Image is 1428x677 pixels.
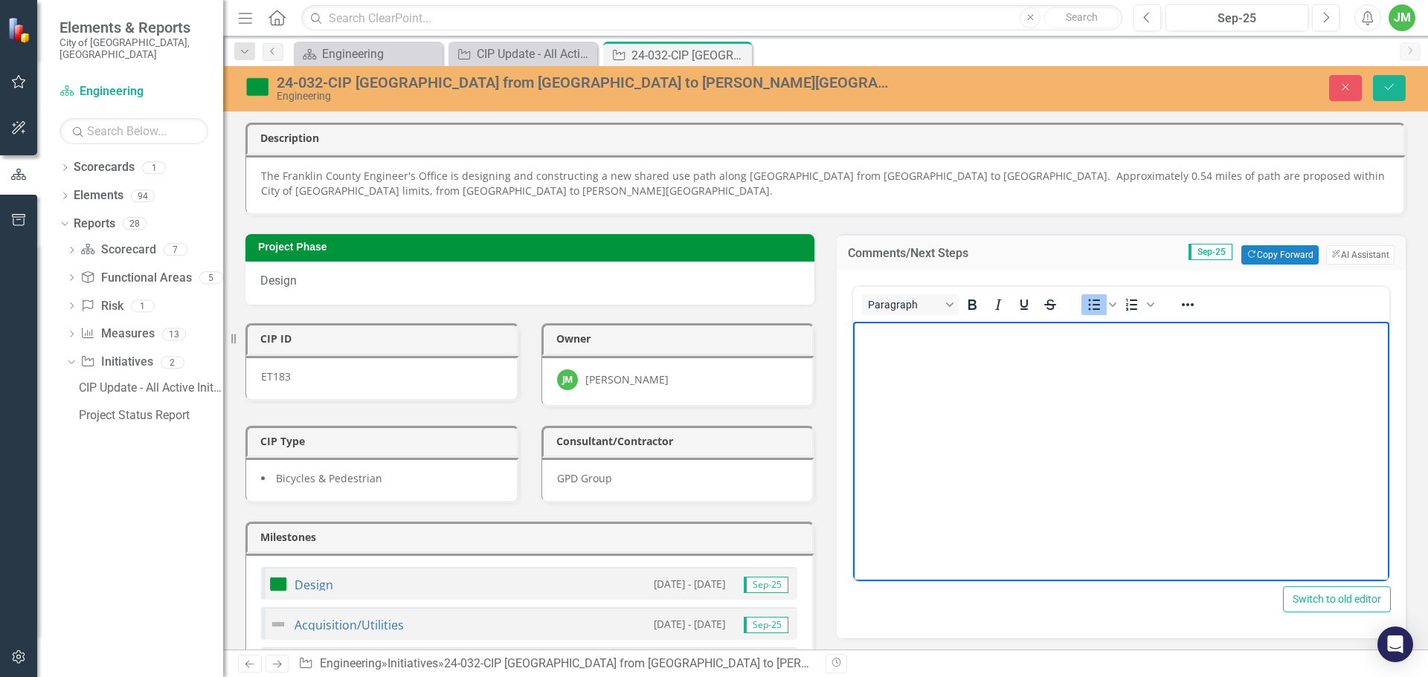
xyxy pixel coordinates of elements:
[75,376,223,400] a: CIP Update - All Active Initiatives
[744,617,788,633] span: Sep-25
[74,187,123,204] a: Elements
[1066,11,1098,23] span: Search
[1377,626,1413,662] div: Open Intercom Messenger
[557,369,578,390] div: JM
[477,45,594,63] div: CIP Update - All Active Initiatives
[162,328,186,340] div: 13
[322,45,439,63] div: Engineering
[1165,4,1308,31] button: Sep-25
[444,656,1068,670] div: 24-032-CIP [GEOGRAPHIC_DATA] from [GEOGRAPHIC_DATA] to [PERSON_NAME][GEOGRAPHIC_DATA] Shared Use ...
[301,5,1122,31] input: Search ClearPoint...
[79,381,223,395] div: CIP Update - All Active Initiatives
[276,471,382,485] span: Bicycles & Pedestrian
[79,409,223,422] div: Project Status Report
[7,17,33,43] img: ClearPoint Strategy
[260,273,297,288] span: Design
[260,435,509,447] h3: CIP Type
[74,159,135,176] a: Scorecards
[260,531,805,542] h3: Milestones
[1175,294,1200,315] button: Reveal or hide additional toolbar items
[557,471,612,485] span: GPD Group
[261,369,291,383] span: ET183
[298,655,814,673] div: » »
[80,298,123,315] a: Risk
[261,169,1389,198] p: The Franklin County Engineer's Office is designing and constructing a new shared use path along [...
[131,190,155,202] div: 94
[277,74,896,91] div: 24-032-CIP [GEOGRAPHIC_DATA] from [GEOGRAPHIC_DATA] to [PERSON_NAME][GEOGRAPHIC_DATA] Shared Use ...
[59,83,208,100] a: Engineering
[59,19,208,36] span: Elements & Reports
[556,435,805,447] h3: Consultant/Contractor
[74,216,115,233] a: Reports
[1171,10,1303,27] div: Sep-25
[245,75,269,99] img: On Target
[199,271,223,284] div: 5
[585,372,669,387] div: [PERSON_NAME]
[297,45,439,63] a: Engineering
[161,356,184,369] div: 2
[1389,4,1415,31] button: JM
[985,294,1011,315] button: Italic
[258,242,807,253] h3: Project Phase
[862,294,959,315] button: Block Paragraph
[654,577,725,591] small: [DATE] - [DATE]
[80,270,191,287] a: Functional Areas
[1241,245,1318,265] button: Copy Forward
[1189,244,1232,260] span: Sep-25
[75,404,223,427] a: Project Status Report
[320,656,382,670] a: Engineering
[80,354,152,371] a: Initiatives
[295,617,404,633] a: Acquisition/Utilities
[80,242,155,259] a: Scorecard
[848,247,1049,260] h3: Comments/Next Steps
[142,161,166,174] div: 1
[387,656,438,670] a: Initiatives
[654,617,725,631] small: [DATE] - [DATE]
[959,294,985,315] button: Bold
[853,322,1389,581] iframe: Rich Text Area
[631,46,748,65] div: 24-032-CIP [GEOGRAPHIC_DATA] from [GEOGRAPHIC_DATA] to [PERSON_NAME][GEOGRAPHIC_DATA] Shared Use ...
[744,577,788,593] span: Sep-25
[59,118,208,144] input: Search Below...
[1283,586,1391,612] button: Switch to old editor
[556,333,805,344] h3: Owner
[452,45,594,63] a: CIP Update - All Active Initiatives
[277,91,896,102] div: Engineering
[260,333,509,344] h3: CIP ID
[131,299,155,312] div: 1
[1038,294,1063,315] button: Strikethrough
[1326,245,1395,265] button: AI Assistant
[1081,294,1119,315] div: Bullet list
[1011,294,1037,315] button: Underline
[868,299,941,311] span: Paragraph
[123,218,147,230] div: 28
[260,132,1396,143] h3: Description
[1044,7,1119,28] button: Search
[164,244,187,256] div: 7
[295,577,333,593] a: Design
[269,575,287,593] img: On Target
[1119,294,1157,315] div: Numbered list
[59,36,208,61] small: City of [GEOGRAPHIC_DATA], [GEOGRAPHIC_DATA]
[80,325,154,343] a: Measures
[269,615,287,633] img: Not Defined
